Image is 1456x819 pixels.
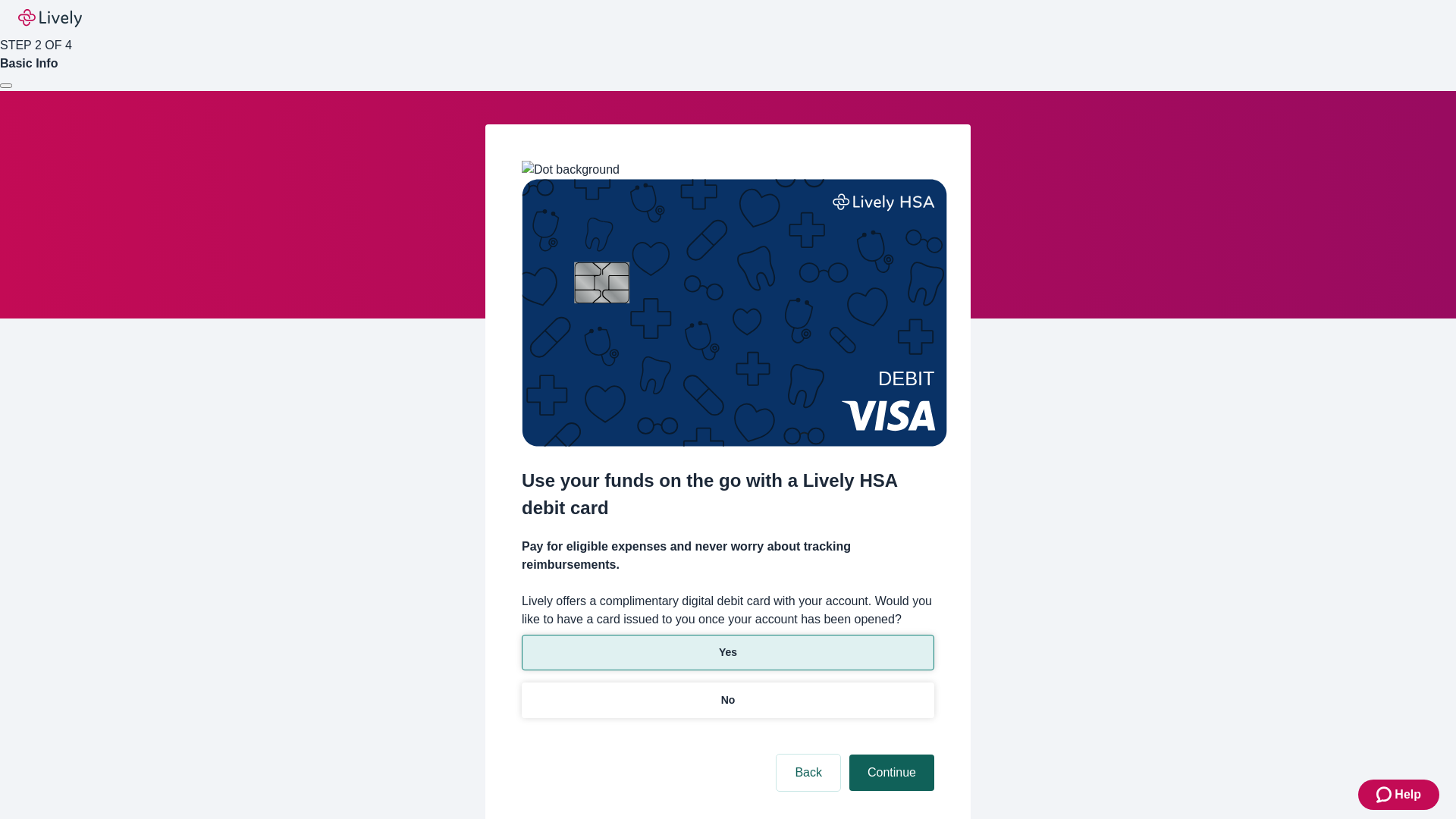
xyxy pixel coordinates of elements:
[1395,786,1421,804] span: Help
[522,538,934,574] h4: Pay for eligible expenses and never worry about tracking reimbursements.
[1358,780,1439,810] button: Zendesk support iconHelp
[777,755,840,791] button: Back
[719,645,737,661] p: Yes
[522,161,620,179] img: Dot background
[522,635,934,670] button: Yes
[522,179,947,447] img: Debit card
[18,9,82,27] img: Lively
[721,692,736,708] p: No
[1376,786,1395,804] svg: Zendesk support icon
[522,467,934,522] h2: Use your funds on the go with a Lively HSA debit card
[522,592,934,629] label: Lively offers a complimentary digital debit card with your account. Would you like to have a card...
[849,755,934,791] button: Continue
[522,682,934,718] button: No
